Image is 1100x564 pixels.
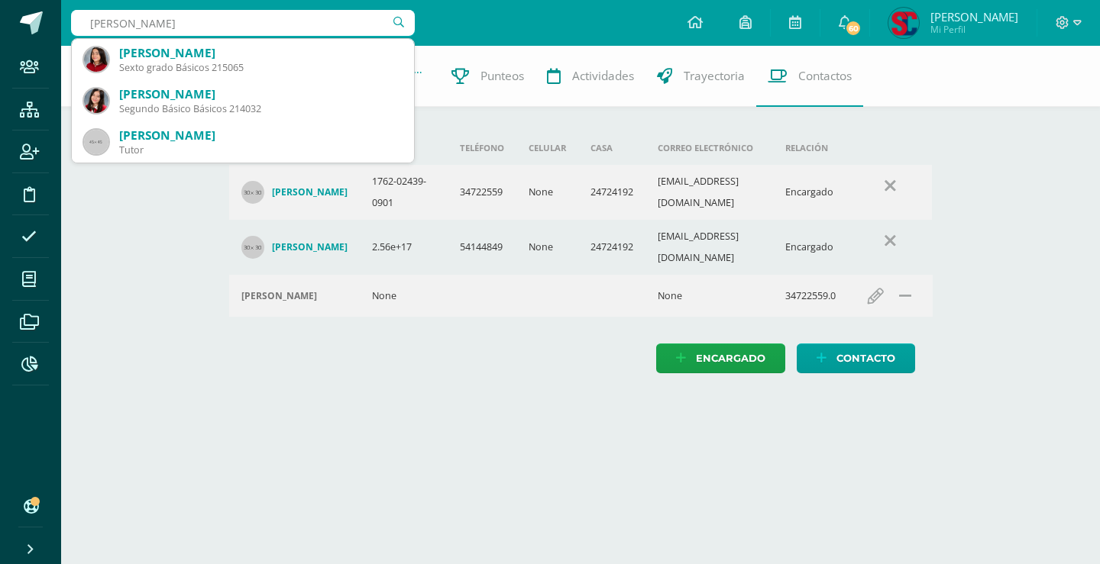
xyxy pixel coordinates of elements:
td: [EMAIL_ADDRESS][DOMAIN_NAME] [645,165,773,220]
h4: [PERSON_NAME] [272,186,348,198]
th: Celular [516,131,578,165]
td: 24724192 [578,220,645,275]
div: [PERSON_NAME] [119,127,402,143]
span: Encargado [696,344,765,372]
img: a78a0db3f9b79d0a3d89878d01f5e2fb.png [84,89,108,113]
span: [PERSON_NAME] [930,9,1018,24]
div: Segundo Básico Básicos 214032 [119,102,402,115]
img: 769084669134f7ef842f23ee995fd48c.png [84,47,108,72]
a: [PERSON_NAME] [241,236,348,259]
div: [PERSON_NAME] [119,86,402,102]
img: 30x30 [241,236,264,259]
td: None [516,165,578,220]
td: None [516,220,578,275]
th: Casa [578,131,645,165]
span: Punteos [480,68,524,84]
span: Actividades [572,68,634,84]
td: 1762-02439-0901 [360,165,448,220]
img: 26b5407555be4a9decb46f7f69f839ae.png [888,8,919,38]
th: Correo electrónico [645,131,773,165]
span: Trayectoria [684,68,745,84]
a: Contactos [756,46,863,107]
a: [PERSON_NAME] [241,181,348,204]
td: None [360,275,448,317]
th: Relación [773,131,848,165]
a: Punteos [440,46,535,107]
div: Tutor [119,143,402,156]
td: 24724192 [578,165,645,220]
h4: [PERSON_NAME] [241,290,317,302]
div: Sexto grado Básicos 215065 [119,61,402,74]
a: Encargado [656,343,785,373]
td: 34722559 [448,165,516,220]
span: Contactos [798,68,852,84]
th: Teléfono [448,131,516,165]
td: 34722559.0 [773,275,848,317]
td: Encargado [773,165,848,220]
img: 30x30 [241,181,264,204]
td: 54144849 [448,220,516,275]
td: None [645,275,773,317]
img: 45x45 [84,130,108,154]
span: Mi Perfil [930,23,1018,36]
a: Trayectoria [645,46,756,107]
a: Contacto [797,343,915,373]
td: Encargado [773,220,848,275]
td: 2.56e+17 [360,220,448,275]
div: Lourdes López [241,290,348,302]
div: [PERSON_NAME] [119,45,402,61]
h4: [PERSON_NAME] [272,241,348,253]
span: 60 [845,20,862,37]
td: [EMAIL_ADDRESS][DOMAIN_NAME] [645,220,773,275]
span: Contacto [836,344,895,372]
input: Busca un usuario... [71,10,415,36]
a: Actividades [535,46,645,107]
